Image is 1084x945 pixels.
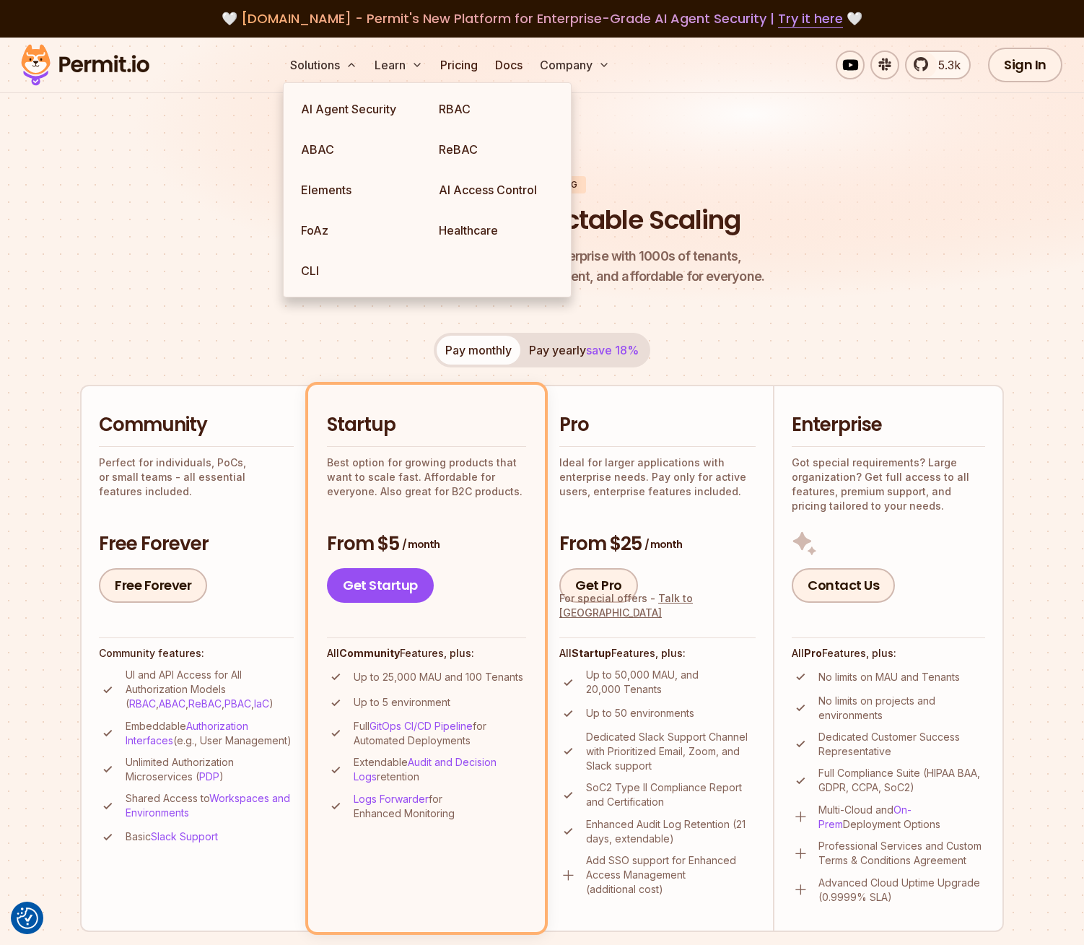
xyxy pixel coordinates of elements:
p: Unlimited Authorization Microservices ( ) [126,755,294,784]
strong: Startup [572,647,611,659]
p: Got special requirements? Large organization? Get full access to all features, premium support, a... [792,456,985,513]
p: Basic [126,829,218,844]
a: Docs [489,51,528,79]
a: RBAC [129,697,156,710]
a: PDP [199,770,219,783]
button: Company [534,51,616,79]
img: Revisit consent button [17,907,38,929]
a: AI Access Control [427,170,565,210]
p: Dedicated Slack Support Channel with Prioritized Email, Zoom, and Slack support [586,730,756,773]
p: No limits on MAU and Tenants [818,670,960,684]
button: Learn [369,51,429,79]
div: 🤍 🤍 [35,9,1049,29]
strong: Community [339,647,400,659]
a: FoAz [289,210,427,251]
a: AI Agent Security [289,89,427,129]
p: Multi-Cloud and Deployment Options [818,803,985,832]
span: save 18% [586,343,639,357]
a: PBAC [224,697,251,710]
p: Best option for growing products that want to scale fast. Affordable for everyone. Also great for... [327,456,526,499]
button: Solutions [284,51,363,79]
h2: Community [99,412,294,438]
a: 5.3k [905,51,971,79]
a: Contact Us [792,568,895,603]
p: Add SSO support for Enhanced Access Management (additional cost) [586,853,756,897]
a: Slack Support [151,830,218,842]
h4: All Features, plus: [792,646,985,661]
h4: All Features, plus: [327,646,526,661]
p: UI and API Access for All Authorization Models ( , , , , ) [126,668,294,711]
h2: Pro [559,412,756,438]
p: Perfect for individuals, PoCs, or small teams - all essential features included. [99,456,294,499]
p: Up to 50,000 MAU, and 20,000 Tenants [586,668,756,697]
h2: Enterprise [792,412,985,438]
p: Up to 25,000 MAU and 100 Tenants [354,670,523,684]
p: Extendable retention [354,755,526,784]
p: SoC2 Type II Compliance Report and Certification [586,780,756,809]
a: Healthcare [427,210,565,251]
img: Permit logo [14,40,156,90]
p: No limits on projects and environments [818,694,985,723]
p: Full Compliance Suite (HIPAA BAA, GDPR, CCPA, SoC2) [818,766,985,795]
span: / month [644,537,682,552]
h3: From $5 [327,531,526,557]
a: IaC [254,697,269,710]
a: Try it here [778,9,843,28]
h4: All Features, plus: [559,646,756,661]
a: ABAC [159,697,185,710]
p: Embeddable (e.g., User Management) [126,719,294,748]
a: Logs Forwarder [354,793,429,805]
span: / month [402,537,440,552]
strong: Pro [804,647,822,659]
button: Consent Preferences [17,907,38,929]
p: Up to 50 environments [586,706,694,720]
h3: Free Forever [99,531,294,557]
p: Full for Automated Deployments [354,719,526,748]
a: Audit and Decision Logs [354,756,497,783]
h2: Startup [327,412,526,438]
span: 5.3k [930,56,961,74]
a: Elements [289,170,427,210]
h3: From $25 [559,531,756,557]
button: Pay yearlysave 18% [520,336,647,365]
a: CLI [289,251,427,291]
p: for Enhanced Monitoring [354,792,526,821]
a: ABAC [289,129,427,170]
a: ReBAC [188,697,222,710]
p: Shared Access to [126,791,294,820]
span: [DOMAIN_NAME] - Permit's New Platform for Enterprise-Grade AI Agent Security | [241,9,843,27]
a: GitOps CI/CD Pipeline [370,720,473,732]
a: On-Prem [818,804,912,830]
p: Dedicated Customer Success Representative [818,730,985,759]
a: Get Pro [559,568,638,603]
p: Up to 5 environment [354,695,450,710]
p: Enhanced Audit Log Retention (21 days, extendable) [586,817,756,846]
h4: Community features: [99,646,294,661]
a: RBAC [427,89,565,129]
a: Sign In [988,48,1062,82]
a: Free Forever [99,568,207,603]
p: Advanced Cloud Uptime Upgrade (0.9999% SLA) [818,876,985,905]
a: Pricing [434,51,484,79]
p: Ideal for larger applications with enterprise needs. Pay only for active users, enterprise featur... [559,456,756,499]
a: Authorization Interfaces [126,720,248,746]
div: For special offers - [559,591,756,620]
a: Get Startup [327,568,434,603]
p: Professional Services and Custom Terms & Conditions Agreement [818,839,985,868]
a: ReBAC [427,129,565,170]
